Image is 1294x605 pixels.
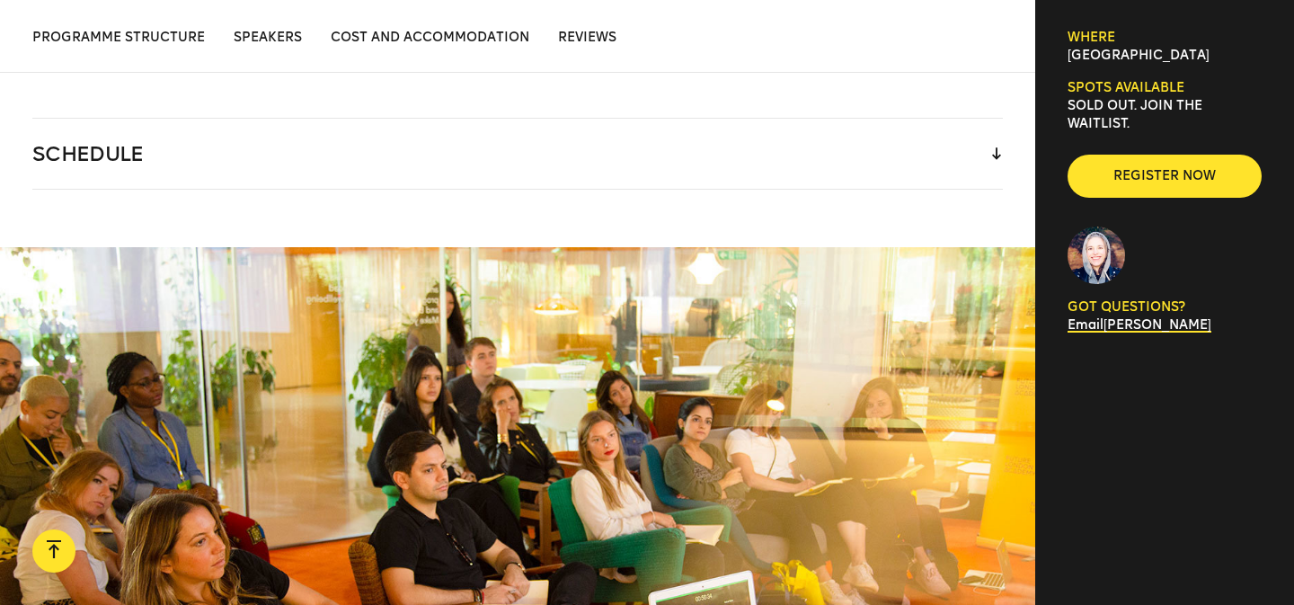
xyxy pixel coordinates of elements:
p: SOLD OUT. Join the waitlist. [1068,97,1262,133]
h6: Spots available [1068,79,1262,97]
span: Programme Structure [32,30,205,45]
p: [GEOGRAPHIC_DATA] [1068,47,1262,65]
h6: Where [1068,29,1262,47]
span: Cost and Accommodation [331,30,529,45]
span: Speakers [234,30,302,45]
p: GOT QUESTIONS? [1068,298,1262,316]
button: Register now [1068,155,1262,198]
span: Reviews [558,30,616,45]
span: Register now [1096,167,1233,185]
div: SCHEDULE [32,119,1003,189]
a: Email[PERSON_NAME] [1068,317,1211,333]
